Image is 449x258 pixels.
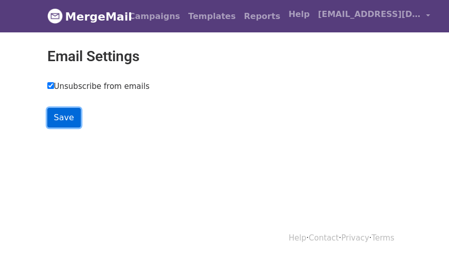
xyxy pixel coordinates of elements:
a: Help [289,233,306,243]
a: Contact [309,233,338,243]
a: Privacy [341,233,369,243]
input: Save [47,108,81,127]
a: Templates [184,6,240,27]
h2: Email Settings [47,48,402,65]
a: Help [284,4,314,25]
label: Unsubscribe from emails [47,81,150,93]
a: Reports [240,6,284,27]
a: Campaigns [125,6,184,27]
span: [EMAIL_ADDRESS][DOMAIN_NAME] [318,8,421,21]
a: MergeMail [47,6,117,27]
a: [EMAIL_ADDRESS][DOMAIN_NAME] [314,4,434,28]
input: Unsubscribe from emails [47,82,54,89]
a: Terms [371,233,394,243]
img: MergeMail logo [47,8,63,24]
